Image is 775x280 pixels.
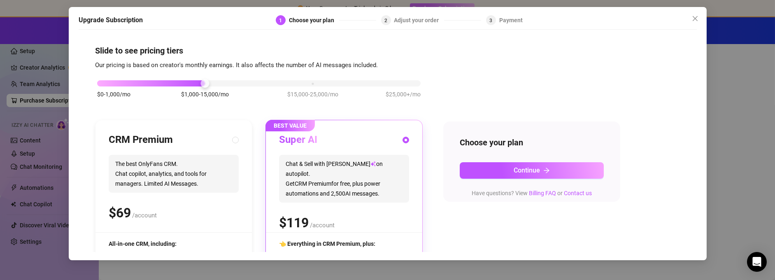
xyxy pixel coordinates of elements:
[279,240,375,247] span: 👈 Everything in CRM Premium, plus:
[265,120,315,131] span: BEST VALUE
[543,167,550,174] span: arrow-right
[181,90,228,99] span: $1,000-15,000/mo
[289,15,339,25] div: Choose your plan
[287,90,338,99] span: $15,000-25,000/mo
[386,90,421,99] span: $25,000+/mo
[109,240,177,247] span: All-in-one CRM, including:
[394,15,444,25] div: Adjust your order
[384,18,387,23] span: 2
[472,190,592,196] span: Have questions? View or
[279,155,409,203] span: Chat & Sell with [PERSON_NAME] on autopilot. Get CRM Premium for free, plus power automations and...
[689,12,702,25] button: Close
[747,252,767,272] div: Open Intercom Messenger
[514,166,540,174] span: Continue
[689,15,702,22] span: Close
[95,45,680,56] h4: Slide to see pricing tiers
[132,212,157,219] span: /account
[279,133,317,147] h3: Super AI
[79,15,143,25] h5: Upgrade Subscription
[109,155,239,193] span: The best OnlyFans CRM. Chat copilot, analytics, and tools for managers. Limited AI Messages.
[95,61,378,69] span: Our pricing is based on creator's monthly earnings. It also affects the number of AI messages inc...
[279,18,282,23] span: 1
[499,15,523,25] div: Payment
[529,190,556,196] a: Billing FAQ
[109,133,173,147] h3: CRM Premium
[692,15,698,22] span: close
[460,162,604,179] button: Continuearrow-right
[109,205,131,221] span: $
[460,137,604,148] h4: Choose your plan
[279,215,309,231] span: $
[489,18,492,23] span: 3
[564,190,592,196] a: Contact us
[97,90,130,99] span: $0-1,000/mo
[310,222,335,229] span: /account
